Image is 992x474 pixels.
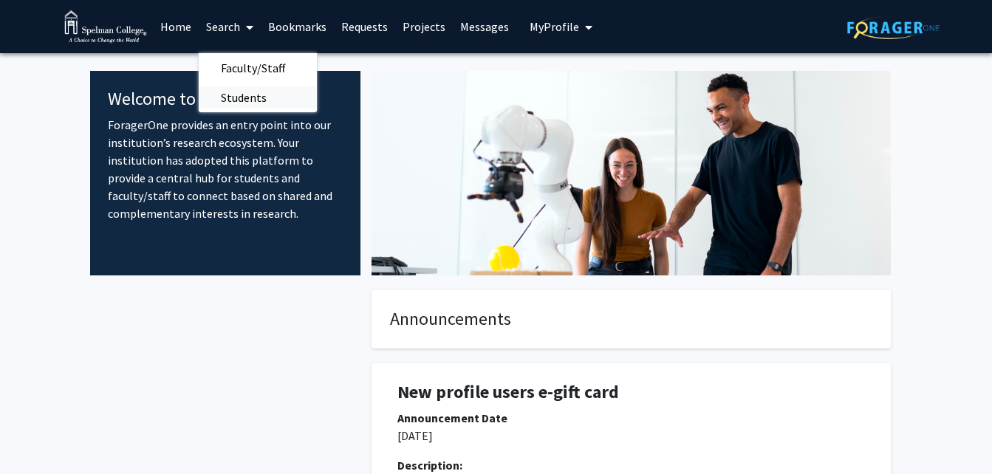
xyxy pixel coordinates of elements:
[397,456,865,474] div: Description:
[108,116,343,222] p: ForagerOne provides an entry point into our institution’s research ecosystem. Your institution ha...
[397,409,865,427] div: Announcement Date
[261,1,334,52] a: Bookmarks
[453,1,516,52] a: Messages
[390,309,872,330] h4: Announcements
[199,86,317,109] a: Students
[153,1,199,52] a: Home
[199,57,317,79] a: Faculty/Staff
[199,53,307,83] span: Faculty/Staff
[199,1,261,52] a: Search
[334,1,395,52] a: Requests
[847,16,940,39] img: ForagerOne Logo
[108,89,343,110] h4: Welcome to ForagerOne
[397,427,865,444] p: [DATE]
[199,83,289,112] span: Students
[64,10,148,44] img: Spelman College Logo
[929,408,981,463] iframe: Chat
[395,1,453,52] a: Projects
[372,71,891,275] img: Cover Image
[530,19,579,34] span: My Profile
[397,382,865,403] h1: New profile users e-gift card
